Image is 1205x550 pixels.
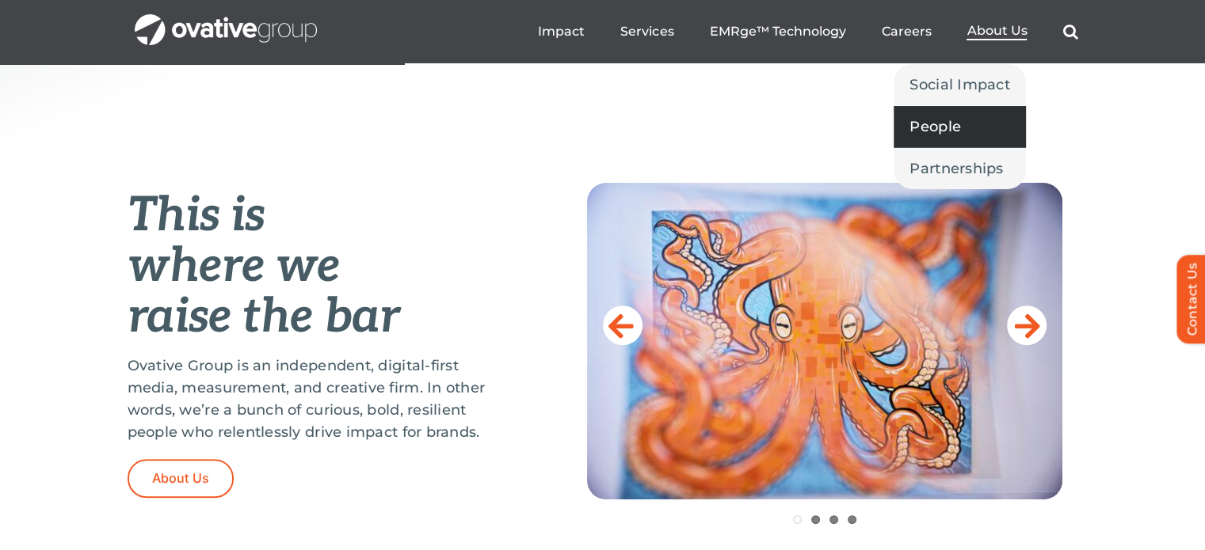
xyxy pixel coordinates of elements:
span: Partnerships [909,157,1003,180]
a: Partnerships [894,148,1026,189]
em: This is [128,188,265,245]
a: 1 [793,515,802,524]
span: About Us [152,471,210,486]
a: EMRge™ Technology [709,24,845,40]
a: 2 [811,515,820,524]
img: Home-Raise-the-Bar.jpeg [587,183,1062,499]
em: raise the bar [128,289,399,346]
a: About Us [128,459,235,498]
a: OG_Full_horizontal_WHT [135,13,317,28]
a: Social Impact [894,64,1026,105]
a: 3 [829,515,838,524]
p: Ovative Group is an independent, digital-first media, measurement, and creative firm. In other wo... [128,355,508,443]
span: Social Impact [909,74,1010,96]
a: 4 [848,515,856,524]
a: About Us [967,23,1027,40]
span: People [909,116,961,138]
a: People [894,106,1026,147]
nav: Menu [538,6,1077,57]
a: Services [620,24,673,40]
span: About Us [967,23,1027,39]
em: where we [128,238,341,295]
a: Careers [881,24,931,40]
a: Impact [538,24,585,40]
a: Search [1062,24,1077,40]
